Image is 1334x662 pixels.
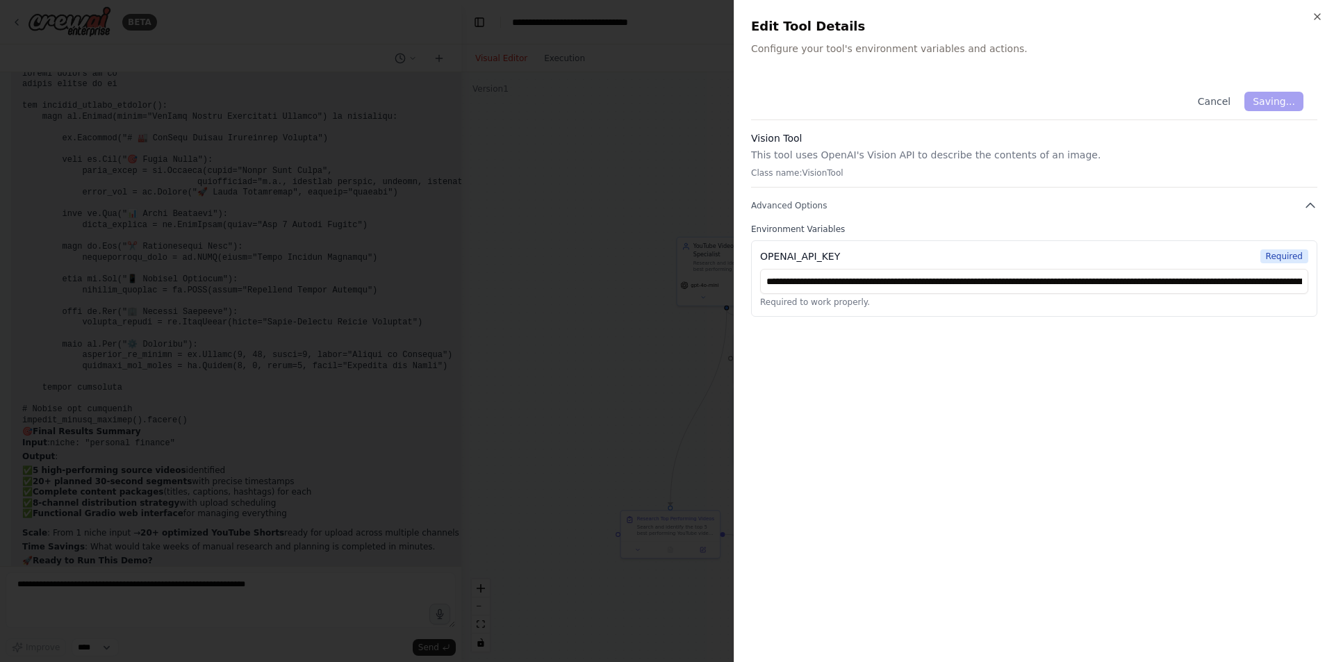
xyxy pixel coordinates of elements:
[751,167,1317,179] p: Class name: VisionTool
[751,131,1317,145] h3: Vision Tool
[751,42,1317,56] p: Configure your tool's environment variables and actions.
[1189,92,1239,111] button: Cancel
[751,17,1317,36] h2: Edit Tool Details
[751,224,1317,235] label: Environment Variables
[760,297,1308,308] p: Required to work properly.
[1260,249,1308,263] span: Required
[751,200,827,211] span: Advanced Options
[1244,92,1303,111] button: Saving...
[751,148,1317,162] p: This tool uses OpenAI's Vision API to describe the contents of an image.
[751,199,1317,213] button: Advanced Options
[760,249,840,263] div: OPENAI_API_KEY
